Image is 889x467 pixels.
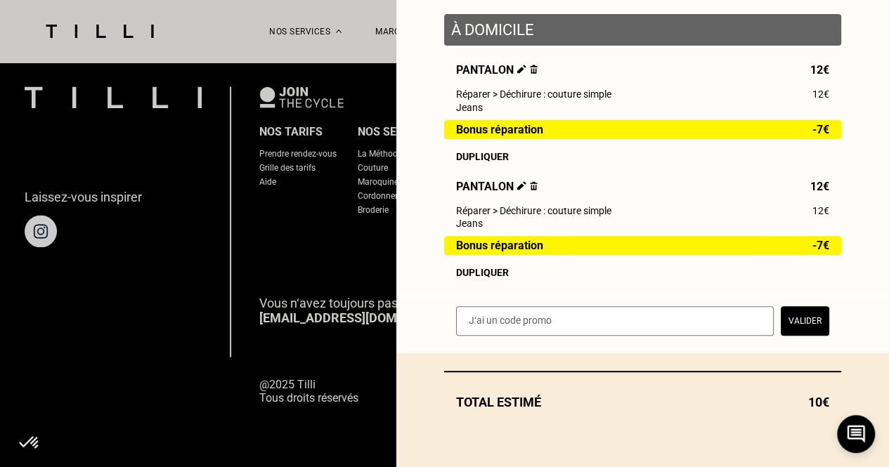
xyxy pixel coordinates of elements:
span: Réparer > Déchirure : couture simple [456,88,611,100]
div: Dupliquer [456,267,829,278]
span: 12€ [810,180,829,193]
span: Bonus réparation [456,124,543,136]
span: 12€ [812,205,829,216]
div: Total estimé [444,395,841,409]
span: -7€ [812,239,829,251]
span: Pantalon [456,63,538,77]
span: Réparer > Déchirure : couture simple [456,205,611,216]
img: Supprimer [530,65,538,74]
p: À domicile [451,21,834,39]
span: 10€ [808,395,829,409]
span: Jeans [456,218,483,229]
img: Éditer [517,65,526,74]
span: Pantalon [456,180,538,193]
span: -7€ [812,124,829,136]
span: 12€ [810,63,829,77]
img: Supprimer [530,181,538,190]
button: Valider [781,306,829,336]
input: J‘ai un code promo [456,306,774,336]
img: Éditer [517,181,526,190]
span: Jeans [456,102,483,113]
span: Bonus réparation [456,239,543,251]
span: 12€ [812,88,829,100]
div: Dupliquer [456,151,829,162]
